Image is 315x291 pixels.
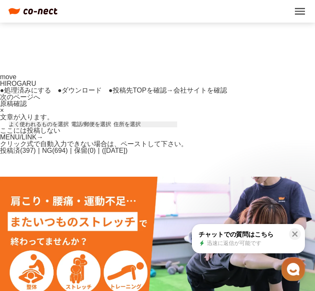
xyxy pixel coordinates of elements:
span: 694 [54,147,66,154]
a: ●ダウンロード [58,87,102,94]
span: 会社サイトを確認 [173,87,227,94]
a: ●投稿先TOPを確認→会社サイトを確認 [108,87,227,94]
button: menu [293,5,307,18]
span: 0 [90,147,93,154]
span: 397 [22,147,34,154]
span: [DATE] [104,147,125,154]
